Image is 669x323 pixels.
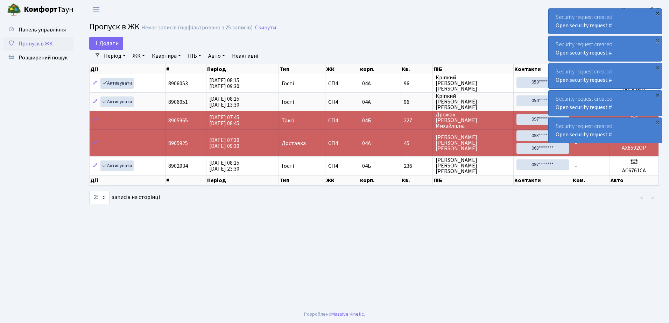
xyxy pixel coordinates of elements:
[24,4,57,15] b: Комфорт
[514,64,572,74] th: Контакти
[168,80,188,87] span: 8906053
[654,119,661,125] div: ×
[90,175,166,186] th: Дії
[549,36,662,61] div: Security request created
[279,64,325,74] th: Тип
[185,50,204,62] a: ПІБ
[100,96,134,107] a: Активувати
[205,50,228,62] a: Авто
[654,91,661,98] div: ×
[362,98,371,106] span: 04А
[304,310,365,318] div: Розроблено .
[401,175,433,186] th: Кв.
[94,40,119,47] span: Додати
[89,21,140,33] span: Пропуск в ЖК
[404,163,430,169] span: 236
[209,95,239,109] span: [DATE] 08:15 [DATE] 13:30
[359,64,401,74] th: корп.
[401,64,433,74] th: Кв.
[654,64,661,71] div: ×
[436,112,510,129] span: Дрожак [PERSON_NAME] Михайлівна
[359,175,401,186] th: корп.
[255,24,276,31] a: Скинути
[328,81,356,86] span: СП4
[610,175,659,186] th: Авто
[282,118,294,123] span: Таксі
[168,98,188,106] span: 8906051
[362,80,371,87] span: 04А
[168,162,188,170] span: 8902934
[549,91,662,116] div: Security request created
[328,141,356,146] span: СП4
[328,99,356,105] span: СП4
[209,114,239,127] span: [DATE] 07:45 [DATE] 08:45
[404,99,430,105] span: 96
[100,78,134,89] a: Активувати
[328,163,356,169] span: СП4
[229,50,261,62] a: Неактивні
[3,51,73,65] a: Розширений пошук
[362,117,371,124] span: 04Б
[166,64,207,74] th: #
[404,141,430,146] span: 45
[141,24,254,31] div: Немає записів (відфільтровано з 25 записів).
[436,135,510,151] span: [PERSON_NAME] [PERSON_NAME] [PERSON_NAME]
[325,175,359,186] th: ЖК
[19,26,66,34] span: Панель управління
[3,23,73,37] a: Панель управління
[168,117,188,124] span: 8905965
[7,3,21,17] img: logo.png
[209,136,239,150] span: [DATE] 07:30 [DATE] 09:30
[89,191,110,204] select: записів на сторінці
[613,167,655,174] h5: АС6761СА
[209,77,239,90] span: [DATE] 08:15 [DATE] 09:30
[168,139,188,147] span: 8905925
[19,54,68,62] span: Розширений пошук
[575,162,577,170] span: -
[325,64,359,74] th: ЖК
[209,159,239,173] span: [DATE] 08:15 [DATE] 23:30
[166,175,207,186] th: #
[331,310,364,318] a: Massive Kinetic
[19,40,53,48] span: Пропуск в ЖК
[90,64,166,74] th: Дії
[89,37,123,50] a: Додати
[433,64,514,74] th: ПІБ
[654,9,661,16] div: ×
[549,63,662,88] div: Security request created
[549,9,662,34] div: Security request created
[436,157,510,174] span: [PERSON_NAME] [PERSON_NAME] [PERSON_NAME]
[279,175,325,186] th: Тип
[404,81,430,86] span: 96
[89,191,160,204] label: записів на сторінці
[101,50,128,62] a: Період
[87,4,105,15] button: Переключити навігацію
[328,118,356,123] span: СП4
[282,99,294,105] span: Гості
[556,103,612,111] a: Open security request #
[100,160,134,171] a: Активувати
[572,175,610,186] th: Ком.
[206,175,279,186] th: Період
[24,4,73,16] span: Таун
[556,76,612,84] a: Open security request #
[622,6,661,14] a: Консьєрж б. 4.
[362,162,371,170] span: 04Б
[362,139,371,147] span: 04А
[282,163,294,169] span: Гості
[556,22,612,29] a: Open security request #
[514,175,572,186] th: Контакти
[282,81,294,86] span: Гості
[404,118,430,123] span: 227
[3,37,73,51] a: Пропуск в ЖК
[149,50,184,62] a: Квартира
[130,50,148,62] a: ЖК
[556,49,612,57] a: Open security request #
[549,118,662,143] div: Security request created
[556,131,612,138] a: Open security request #
[433,175,514,186] th: ПІБ
[206,64,279,74] th: Період
[436,93,510,110] span: Кріпкий [PERSON_NAME] [PERSON_NAME]
[654,37,661,44] div: ×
